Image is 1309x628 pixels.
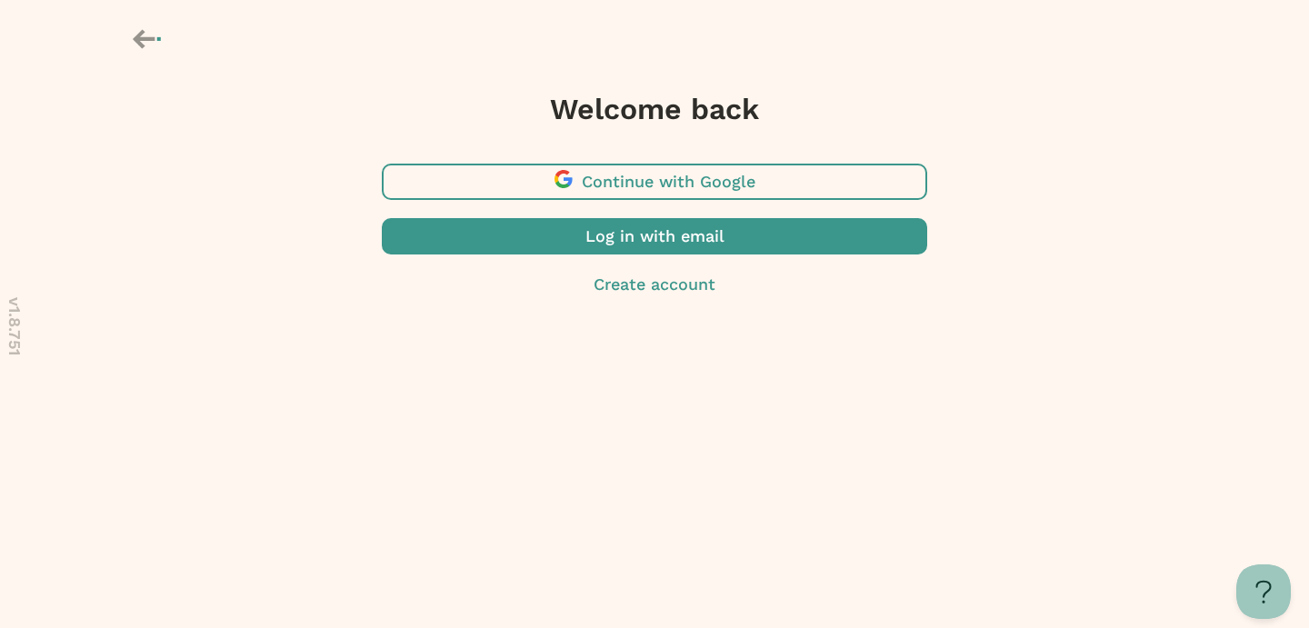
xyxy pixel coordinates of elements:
h3: Welcome back [382,91,927,127]
button: Log in with email [382,218,927,254]
p: v 1.8.751 [3,297,26,355]
button: Continue with Google [382,164,927,200]
iframe: Toggle Customer Support [1236,564,1291,619]
button: Create account [382,273,927,296]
